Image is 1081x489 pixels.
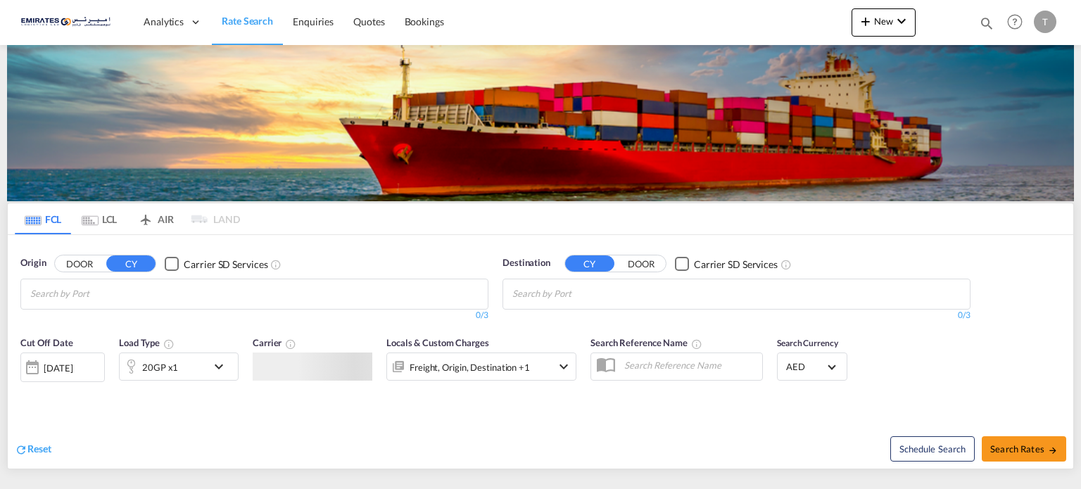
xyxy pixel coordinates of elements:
input: Chips input. [30,283,164,305]
md-icon: icon-plus 400-fg [857,13,874,30]
div: Help [1003,10,1034,35]
md-tab-item: LCL [71,203,127,234]
md-icon: Your search will be saved by the below given name [691,338,702,350]
md-tab-item: FCL [15,203,71,234]
md-pagination-wrapper: Use the left and right arrow keys to navigate between tabs [15,203,240,234]
md-icon: icon-magnify [979,15,994,31]
button: Search Ratesicon-arrow-right [982,436,1066,462]
span: Carrier [253,337,296,348]
md-chips-wrap: Chips container with autocompletion. Enter the text area, type text to search, and then use the u... [510,279,652,305]
span: AED [786,360,826,373]
md-select: Select Currency: د.إ AEDUnited Arab Emirates Dirham [785,357,840,377]
span: Search Reference Name [590,337,702,348]
md-icon: icon-information-outline [163,338,175,350]
span: New [857,15,910,27]
div: Carrier SD Services [184,258,267,272]
img: LCL+%26+FCL+BACKGROUND.png [7,45,1074,201]
input: Search Reference Name [617,355,762,376]
span: Quotes [353,15,384,27]
div: 0/3 [20,310,488,322]
span: Rate Search [222,15,273,27]
md-icon: Unchecked: Search for CY (Container Yard) services for all selected carriers.Checked : Search for... [270,259,282,270]
button: DOOR [55,256,104,272]
span: Locals & Custom Charges [386,337,489,348]
button: CY [565,255,614,272]
md-icon: icon-refresh [15,443,27,456]
button: icon-plus 400-fgNewicon-chevron-down [852,8,916,37]
span: Cut Off Date [20,337,73,348]
div: T [1034,11,1056,33]
div: 20GP x1 [142,357,178,377]
div: icon-refreshReset [15,442,51,457]
span: Help [1003,10,1027,34]
md-checkbox: Checkbox No Ink [675,256,778,271]
md-icon: icon-chevron-down [210,358,234,375]
span: Load Type [119,337,175,348]
span: Destination [502,256,550,270]
md-icon: icon-arrow-right [1048,445,1058,455]
button: CY [106,255,156,272]
img: c67187802a5a11ec94275b5db69a26e6.png [21,6,116,38]
md-datepicker: Select [20,380,31,399]
md-icon: The selected Trucker/Carrierwill be displayed in the rate results If the rates are from another f... [285,338,296,350]
md-icon: icon-chevron-down [893,13,910,30]
span: Reset [27,443,51,455]
span: Origin [20,256,46,270]
div: [DATE] [44,362,72,374]
div: Freight Origin Destination Factory Stuffing [410,357,530,377]
div: icon-magnify [979,15,994,37]
input: Chips input. [512,283,646,305]
button: Note: By default Schedule search will only considerorigin ports, destination ports and cut off da... [890,436,975,462]
button: DOOR [617,256,666,272]
div: OriginDOOR CY Checkbox No InkUnchecked: Search for CY (Container Yard) services for all selected ... [8,235,1073,468]
span: Bookings [405,15,444,27]
span: Enquiries [293,15,334,27]
div: Carrier SD Services [694,258,778,272]
md-checkbox: Checkbox No Ink [165,256,267,271]
div: 0/3 [502,310,971,322]
md-icon: Unchecked: Search for CY (Container Yard) services for all selected carriers.Checked : Search for... [780,259,792,270]
span: Analytics [144,15,184,29]
span: Search Currency [777,338,838,348]
md-icon: icon-chevron-down [555,358,572,375]
div: 20GP x1icon-chevron-down [119,353,239,381]
md-icon: icon-airplane [137,211,154,222]
div: [DATE] [20,353,105,382]
span: Search Rates [990,443,1058,455]
div: Freight Origin Destination Factory Stuffingicon-chevron-down [386,353,576,381]
md-tab-item: AIR [127,203,184,234]
md-chips-wrap: Chips container with autocompletion. Enter the text area, type text to search, and then use the u... [28,279,170,305]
